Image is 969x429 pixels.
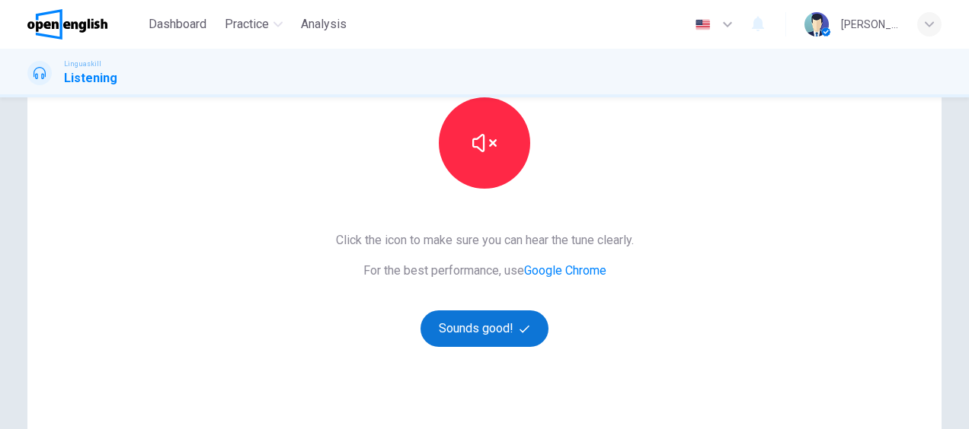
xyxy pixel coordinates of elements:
span: Linguaskill [64,59,101,69]
a: OpenEnglish logo [27,9,142,40]
button: Analysis [295,11,353,38]
span: Practice [225,15,269,33]
div: [PERSON_NAME] [841,15,899,33]
img: Profile picture [804,12,829,37]
button: Sounds good! [421,310,548,347]
span: Dashboard [149,15,206,33]
span: Analysis [301,15,347,33]
img: en [693,19,712,30]
a: Google Chrome [524,263,606,278]
button: Practice [219,11,289,38]
span: Click the icon to make sure you can hear the tune clearly. [336,231,634,249]
span: For the best performance, use [336,262,634,280]
h1: Listening [64,69,117,87]
button: Dashboard [142,11,213,38]
img: OpenEnglish logo [27,9,107,40]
